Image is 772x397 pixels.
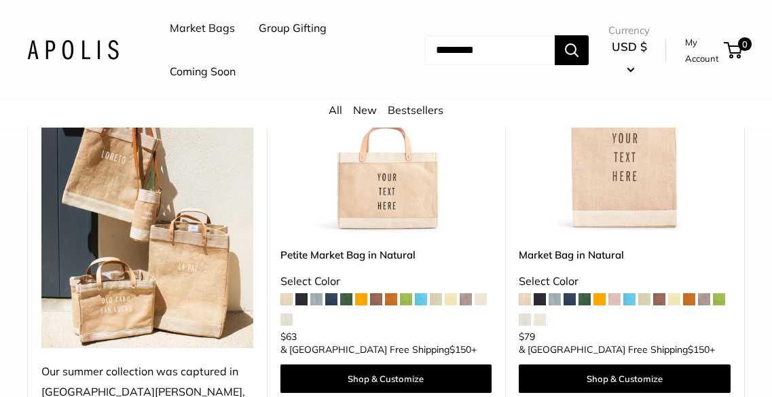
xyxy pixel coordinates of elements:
[170,62,236,82] a: Coming Soon
[738,37,752,51] span: 0
[725,42,742,58] a: 0
[329,103,342,117] a: All
[353,103,377,117] a: New
[519,247,731,263] a: Market Bag in Natural
[259,18,327,39] a: Group Gifting
[425,35,555,65] input: Search...
[688,343,710,356] span: $150
[608,21,650,40] span: Currency
[519,330,535,343] span: $79
[519,364,731,393] a: Shop & Customize
[280,364,492,393] a: Shop & Customize
[280,271,492,292] div: Select Color
[41,22,253,348] img: Our summer collection was captured in Todos Santos, where time slows down and color pops.
[280,22,492,234] img: Petite Market Bag in Natural
[519,271,731,292] div: Select Color
[280,345,477,354] span: & [GEOGRAPHIC_DATA] Free Shipping +
[280,22,492,234] a: Petite Market Bag in Naturaldescription_Effortless style that elevates every moment
[685,34,719,67] a: My Account
[608,36,650,79] button: USD $
[388,103,443,117] a: Bestsellers
[519,345,715,354] span: & [GEOGRAPHIC_DATA] Free Shipping +
[170,18,235,39] a: Market Bags
[27,40,119,60] img: Apolis
[280,330,297,343] span: $63
[519,22,731,234] img: Market Bag in Natural
[612,39,647,54] span: USD $
[519,22,731,234] a: Market Bag in NaturalMarket Bag in Natural
[449,343,471,356] span: $150
[555,35,589,65] button: Search
[280,247,492,263] a: Petite Market Bag in Natural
